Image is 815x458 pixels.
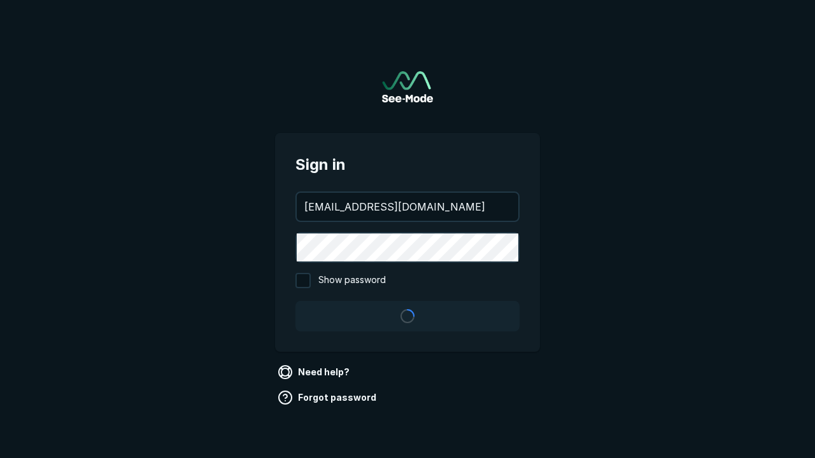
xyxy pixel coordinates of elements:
span: Sign in [295,153,520,176]
a: Need help? [275,362,355,382]
a: Forgot password [275,387,381,408]
input: your@email.com [297,193,518,221]
img: See-Mode Logo [382,71,433,102]
span: Show password [318,273,386,288]
a: Go to sign in [382,71,433,102]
